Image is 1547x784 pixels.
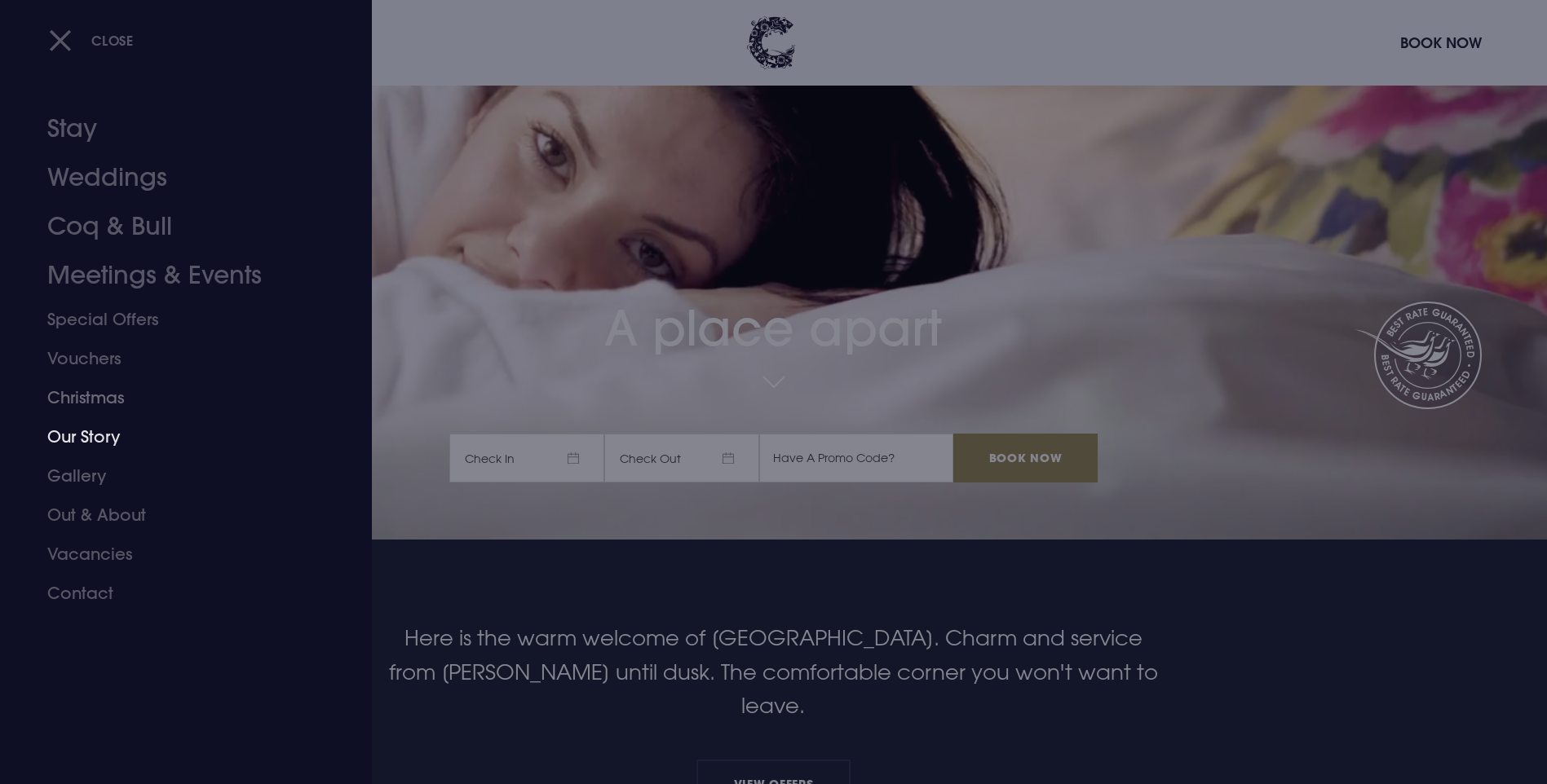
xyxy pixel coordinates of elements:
[49,24,134,57] button: Close
[47,300,305,339] a: Special Offers
[47,153,305,202] a: Weddings
[91,32,134,49] span: Close
[47,251,305,300] a: Meetings & Events
[47,378,305,417] a: Christmas
[47,417,305,456] a: Our Story
[47,202,305,251] a: Coq & Bull
[47,496,305,535] a: Out & About
[47,104,305,153] a: Stay
[47,574,305,613] a: Contact
[47,456,305,496] a: Gallery
[47,535,305,574] a: Vacancies
[47,339,305,378] a: Vouchers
